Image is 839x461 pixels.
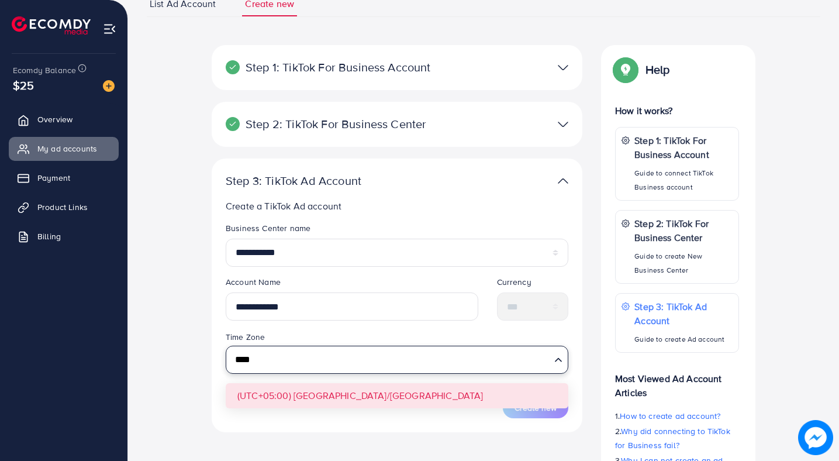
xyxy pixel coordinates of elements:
[226,117,448,131] p: Step 2: TikTok For Business Center
[103,80,115,92] img: image
[226,331,265,343] label: Time Zone
[226,60,448,74] p: Step 1: TikTok For Business Account
[226,383,568,408] li: (UTC+05:00) [GEOGRAPHIC_DATA]/[GEOGRAPHIC_DATA]
[9,108,119,131] a: Overview
[634,332,733,346] p: Guide to create Ad account
[620,410,720,422] span: How to create ad account?
[226,276,478,293] legend: Account Name
[37,143,97,154] span: My ad accounts
[9,137,119,160] a: My ad accounts
[615,409,739,423] p: 1.
[558,173,568,190] img: TikTok partner
[12,16,91,35] img: logo
[103,22,116,36] img: menu
[615,104,739,118] p: How it works?
[634,133,733,161] p: Step 1: TikTok For Business Account
[9,225,119,248] a: Billing
[9,195,119,219] a: Product Links
[226,199,568,213] p: Create a TikTok Ad account
[13,64,76,76] span: Ecomdy Balance
[226,346,568,374] div: Search for option
[645,63,670,77] p: Help
[615,424,739,452] p: 2.
[615,362,739,400] p: Most Viewed Ad Account Articles
[231,349,550,370] input: Search for option
[226,174,448,188] p: Step 3: TikTok Ad Account
[615,59,636,80] img: Popup guide
[558,116,568,133] img: TikTok partner
[798,420,833,455] img: image
[634,300,733,328] p: Step 3: TikTok Ad Account
[634,216,733,245] p: Step 2: TikTok For Business Center
[226,222,568,239] legend: Business Center name
[615,425,730,451] span: Why did connecting to TikTok for Business fail?
[13,77,34,94] span: $25
[497,276,569,293] legend: Currency
[9,166,119,190] a: Payment
[37,230,61,242] span: Billing
[634,249,733,277] p: Guide to create New Business Center
[37,172,70,184] span: Payment
[37,201,88,213] span: Product Links
[634,166,733,194] p: Guide to connect TikTok Business account
[37,113,72,125] span: Overview
[558,59,568,76] img: TikTok partner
